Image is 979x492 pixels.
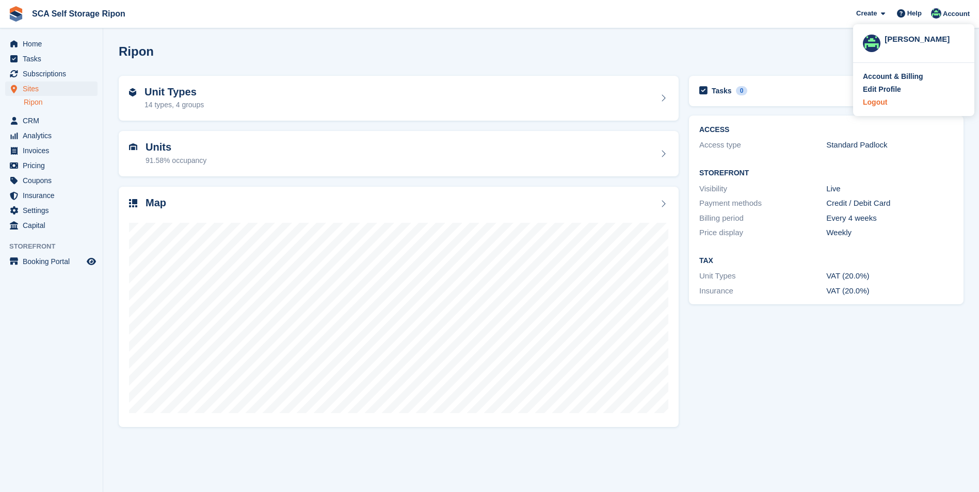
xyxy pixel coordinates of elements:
[907,8,922,19] span: Help
[5,203,98,218] a: menu
[23,158,85,173] span: Pricing
[699,169,953,177] h2: Storefront
[23,254,85,269] span: Booking Portal
[5,218,98,233] a: menu
[826,183,953,195] div: Live
[5,128,98,143] a: menu
[146,141,206,153] h2: Units
[5,188,98,203] a: menu
[119,44,154,58] h2: Ripon
[699,212,826,224] div: Billing period
[885,34,965,43] div: [PERSON_NAME]
[863,71,923,82] div: Account & Billing
[826,139,953,151] div: Standard Padlock
[699,285,826,297] div: Insurance
[23,218,85,233] span: Capital
[931,8,941,19] img: Thomas Webb
[146,197,166,209] h2: Map
[129,199,137,207] img: map-icn-33ee37083ee616e46c38cad1a60f524a97daa1e2b2c8c0bc3eb3415660979fc1.svg
[5,173,98,188] a: menu
[863,84,965,95] a: Edit Profile
[9,241,103,252] span: Storefront
[23,113,85,128] span: CRM
[826,285,953,297] div: VAT (20.0%)
[699,227,826,239] div: Price display
[146,155,206,166] div: 91.58% occupancy
[119,187,679,428] a: Map
[699,198,826,209] div: Payment methods
[5,113,98,128] a: menu
[5,52,98,66] a: menu
[826,212,953,224] div: Every 4 weeks
[736,86,748,95] div: 0
[129,88,136,96] img: unit-type-icn-2b2737a686de81e16bb02015468b77c625bbabd49415b5ef34ead5e3b44a266d.svg
[863,84,901,95] div: Edit Profile
[699,270,826,282] div: Unit Types
[826,227,953,239] div: Weekly
[5,37,98,51] a: menu
[145,86,204,98] h2: Unit Types
[863,35,880,52] img: Thomas Webb
[23,37,85,51] span: Home
[23,52,85,66] span: Tasks
[5,254,98,269] a: menu
[23,173,85,188] span: Coupons
[23,203,85,218] span: Settings
[28,5,130,22] a: SCA Self Storage Ripon
[23,128,85,143] span: Analytics
[145,100,204,110] div: 14 types, 4 groups
[699,183,826,195] div: Visibility
[863,97,965,108] a: Logout
[85,255,98,268] a: Preview store
[23,188,85,203] span: Insurance
[699,126,953,134] h2: ACCESS
[699,139,826,151] div: Access type
[119,76,679,121] a: Unit Types 14 types, 4 groups
[23,67,85,81] span: Subscriptions
[23,81,85,96] span: Sites
[712,86,732,95] h2: Tasks
[8,6,24,22] img: stora-icon-8386f47178a22dfd0bd8f6a31ec36ba5ce8667c1dd55bd0f319d3a0aa187defe.svg
[119,131,679,176] a: Units 91.58% occupancy
[943,9,970,19] span: Account
[24,97,98,107] a: Ripon
[826,198,953,209] div: Credit / Debit Card
[129,143,137,151] img: unit-icn-7be61d7bf1b0ce9d3e12c5938cc71ed9869f7b940bace4675aadf7bd6d80202e.svg
[699,257,953,265] h2: Tax
[5,67,98,81] a: menu
[5,81,98,96] a: menu
[5,158,98,173] a: menu
[23,143,85,158] span: Invoices
[5,143,98,158] a: menu
[863,71,965,82] a: Account & Billing
[856,8,877,19] span: Create
[863,97,887,108] div: Logout
[826,270,953,282] div: VAT (20.0%)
